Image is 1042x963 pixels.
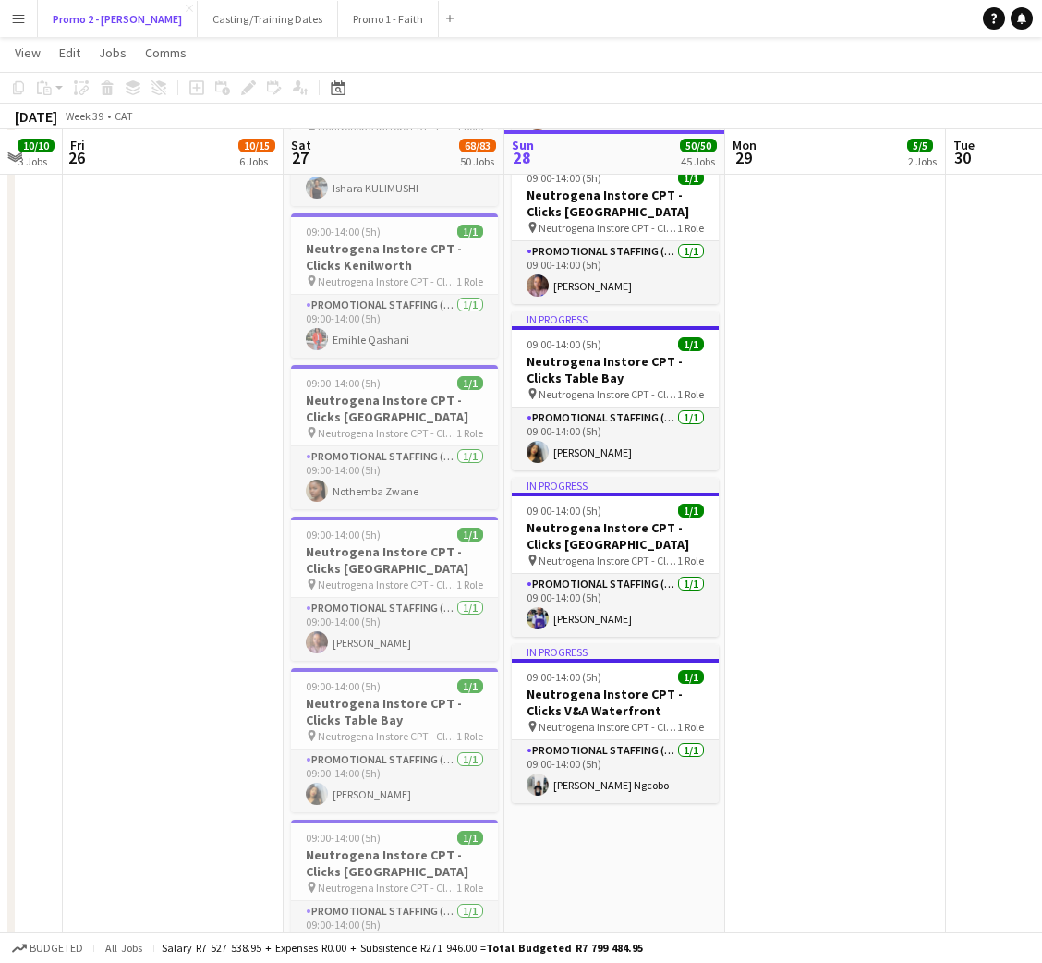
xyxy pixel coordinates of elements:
h3: Neutrogena Instore CPT - Clicks Kenilworth [291,240,498,274]
h3: Neutrogena Instore CPT - Clicks [GEOGRAPHIC_DATA] [291,543,498,577]
span: Jobs [99,44,127,61]
span: 09:00-14:00 (5h) [527,171,601,185]
div: 50 Jobs [460,154,495,168]
span: 1/1 [457,831,483,845]
app-card-role: Promotional Staffing (Brand Ambassadors)1/109:00-14:00 (5h)[PERSON_NAME] [291,750,498,812]
span: All jobs [102,941,146,955]
a: Edit [52,41,88,65]
h3: Neutrogena Instore CPT - Clicks V&A Waterfront [512,686,719,719]
span: View [15,44,41,61]
span: Neutrogena Instore CPT - Clicks [GEOGRAPHIC_DATA] [318,426,456,440]
app-job-card: 09:00-14:00 (5h)1/1Neutrogena Instore CPT - Clicks [GEOGRAPHIC_DATA] Neutrogena Instore CPT - Cli... [291,517,498,661]
a: View [7,41,48,65]
span: 1/1 [678,670,704,684]
span: 28 [509,147,534,168]
a: Comms [138,41,194,65]
span: Fri [70,137,85,153]
app-job-card: In progress09:00-14:00 (5h)1/1Neutrogena Instore CPT - Clicks [GEOGRAPHIC_DATA] Neutrogena Instor... [512,478,719,637]
span: 1/1 [678,171,704,185]
div: 3 Jobs [18,154,54,168]
app-card-role: Promotional Staffing (Brand Ambassadors)1/109:00-14:00 (5h)[PERSON_NAME] [512,408,719,470]
div: 45 Jobs [681,154,716,168]
span: Neutrogena Instore CPT - Clicks V&A Waterfront [539,720,677,734]
span: 09:00-14:00 (5h) [306,831,381,845]
span: 09:00-14:00 (5h) [306,376,381,390]
span: Mon [733,137,757,153]
span: 1/1 [457,225,483,238]
app-job-card: In progress09:00-14:00 (5h)1/1Neutrogena Instore CPT - Clicks [GEOGRAPHIC_DATA] Neutrogena Instor... [512,145,719,304]
span: 09:00-14:00 (5h) [306,679,381,693]
button: Promo 2 - [PERSON_NAME] [38,1,198,37]
span: 09:00-14:00 (5h) [527,670,601,684]
button: Budgeted [9,938,86,958]
h3: Neutrogena Instore CPT - Clicks [GEOGRAPHIC_DATA] [291,392,498,425]
span: Neutrogena Instore CPT - Clicks Table Bay [539,387,677,401]
span: Neutrogena Instore CPT - Clicks [GEOGRAPHIC_DATA] [539,554,677,567]
app-card-role: Promotional Staffing (Brand Ambassadors)1/109:00-14:00 (5h)[PERSON_NAME] [291,598,498,661]
span: 1 Role [456,578,483,591]
app-card-role: Promotional Staffing (Brand Ambassadors)1/109:00-14:00 (5h)[PERSON_NAME] [512,574,719,637]
span: 30 [951,147,975,168]
span: Neutrogena Instore CPT - Clicks [GEOGRAPHIC_DATA] [318,881,456,895]
span: 1 Role [677,387,704,401]
span: 10/15 [238,139,275,152]
span: Neutrogena Instore CPT - Clicks [GEOGRAPHIC_DATA] [539,221,677,235]
span: 27 [288,147,311,168]
div: CAT [115,109,133,123]
span: Edit [59,44,80,61]
span: 1/1 [457,376,483,390]
span: 1 Role [456,274,483,288]
button: Promo 1 - Faith [338,1,439,37]
span: 1 Role [456,426,483,440]
div: In progress [512,644,719,659]
app-card-role: Promotional Staffing (Brand Ambassadors)1/109:00-14:00 (5h)Nothemba Zwane [291,446,498,509]
span: 68/83 [459,139,496,152]
span: 1 Role [677,554,704,567]
span: 09:00-14:00 (5h) [527,337,601,351]
app-job-card: 09:00-14:00 (5h)1/1Neutrogena Instore CPT - Clicks Table Bay Neutrogena Instore CPT - Clicks Tabl... [291,668,498,812]
span: 1/1 [457,679,483,693]
app-card-role: Promotional Staffing (Brand Ambassadors)1/109:00-14:00 (5h)[PERSON_NAME] [512,241,719,304]
span: Budgeted [30,942,83,955]
span: 1/1 [678,504,704,518]
span: Sun [512,137,534,153]
app-card-role: Promotional Staffing (Brand Ambassadors)1/109:00-14:00 (5h)Emihle Qashani [291,295,498,358]
span: Week 39 [61,109,107,123]
span: 1 Role [677,720,704,734]
span: 1/1 [457,528,483,542]
span: Total Budgeted R7 799 484.95 [486,941,643,955]
span: Neutrogena Instore CPT - Clicks Kenilworth [318,274,456,288]
span: 09:00-14:00 (5h) [306,225,381,238]
app-job-card: In progress09:00-14:00 (5h)1/1Neutrogena Instore CPT - Clicks Table Bay Neutrogena Instore CPT - ... [512,311,719,470]
span: Sat [291,137,311,153]
span: 1/1 [678,337,704,351]
span: Tue [953,137,975,153]
h3: Neutrogena Instore CPT - Clicks Table Bay [512,353,719,386]
span: Comms [145,44,187,61]
app-card-role: Promotional Staffing (Brand Ambassadors)1/109:00-14:00 (5h)Ishara KULIMUSHI [291,143,498,206]
span: 1 Role [456,729,483,743]
div: 2 Jobs [908,154,937,168]
app-job-card: 09:00-14:00 (5h)1/1Neutrogena Instore CPT - Clicks Kenilworth Neutrogena Instore CPT - Clicks Ken... [291,213,498,358]
span: 10/10 [18,139,55,152]
div: In progress [512,478,719,493]
span: Neutrogena Instore CPT - Clicks [GEOGRAPHIC_DATA] [318,578,456,591]
span: 50/50 [680,139,717,152]
h3: Neutrogena Instore CPT - Clicks [GEOGRAPHIC_DATA] [512,519,719,553]
a: Jobs [91,41,134,65]
span: 26 [67,147,85,168]
span: 5/5 [907,139,933,152]
div: Salary R7 527 538.95 + Expenses R0.00 + Subsistence R271 946.00 = [162,941,643,955]
app-job-card: In progress09:00-14:00 (5h)1/1Neutrogena Instore CPT - Clicks V&A Waterfront Neutrogena Instore C... [512,644,719,803]
div: 6 Jobs [239,154,274,168]
button: Casting/Training Dates [198,1,338,37]
app-job-card: 09:00-14:00 (5h)1/1Neutrogena Instore CPT - Clicks [GEOGRAPHIC_DATA] Neutrogena Instore CPT - Cli... [291,365,498,509]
